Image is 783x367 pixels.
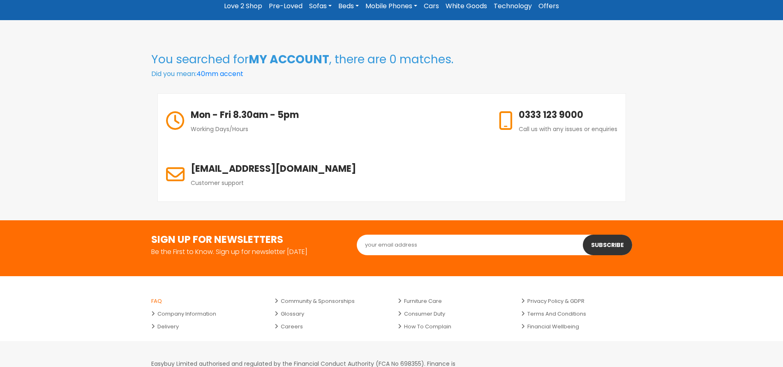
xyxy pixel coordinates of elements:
h3: You searched for , there are 0 matches. [151,53,632,67]
a: Glossary [275,307,386,320]
a: Community & Sponsorships [275,295,386,307]
a: Financial Wellbeing [521,320,632,333]
p: Be the First to Know. Sign up for newsletter [DATE] [151,249,344,255]
a: Delivery [151,320,262,333]
a: How to Complain [398,320,509,333]
a: 40mm accent [196,69,243,78]
button: Subscribe [583,235,632,255]
a: Furniture Care [398,295,509,307]
b: MY ACCOUNT [249,51,329,67]
a: FAQ [151,295,262,307]
h3: SIGN UP FOR NEWSLETTERS [151,235,344,245]
span: Call us with any issues or enquiries [519,125,617,133]
span: Working Days/Hours [191,125,248,133]
a: Privacy Policy & GDPR [521,295,632,307]
input: your email address [357,235,632,255]
a: Terms and Conditions [521,307,632,320]
h6: [EMAIL_ADDRESS][DOMAIN_NAME] [191,162,356,175]
h6: Did you mean: [151,70,632,78]
span: Customer support [191,179,244,187]
a: Company Information [151,307,262,320]
h6: Mon - Fri 8.30am - 5pm [191,108,299,122]
a: Consumer Duty [398,307,509,320]
a: Careers [275,320,386,333]
h6: 0333 123 9000 [519,108,617,122]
